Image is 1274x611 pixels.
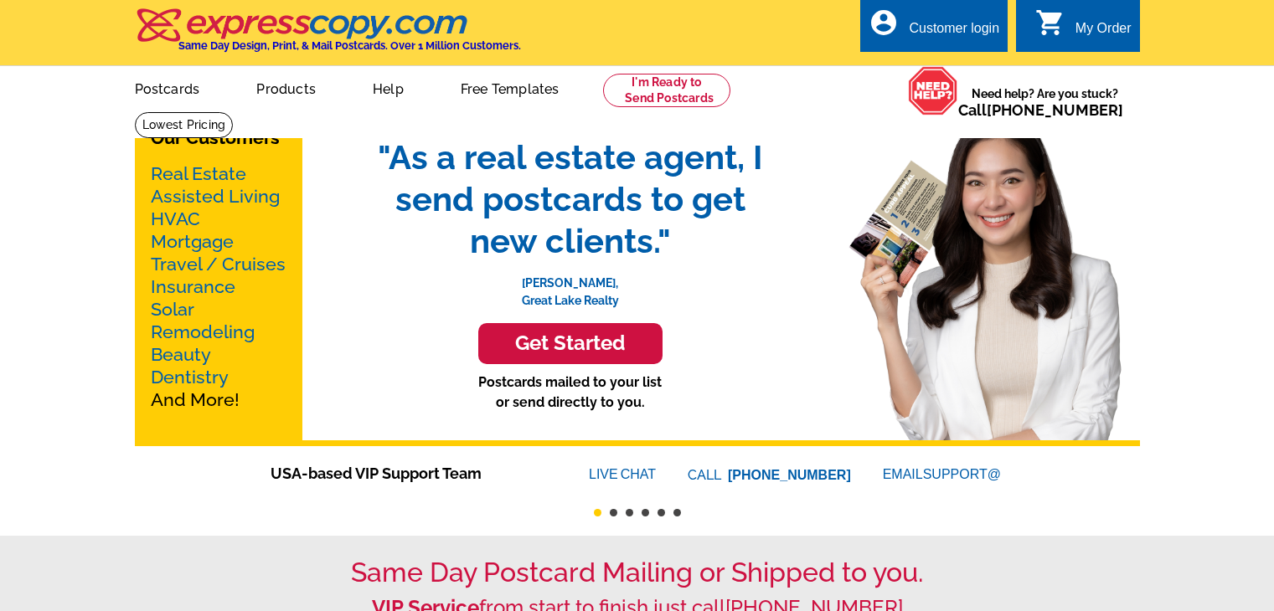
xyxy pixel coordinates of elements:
[728,468,851,482] a: [PHONE_NUMBER]
[230,68,343,107] a: Products
[151,208,200,229] a: HVAC
[589,467,656,481] a: LIVECHAT
[135,557,1140,588] h1: Same Day Postcard Mailing or Shipped to you.
[151,162,286,411] p: And More!
[1035,18,1132,39] a: shopping_cart My Order
[151,254,286,275] a: Travel / Cruises
[151,299,194,320] a: Solar
[594,509,601,516] button: 1 of 6
[1035,8,1065,38] i: shopping_cart
[688,465,724,485] font: CALL
[958,85,1132,119] span: Need help? Are you stuck?
[151,367,229,388] a: Dentistry
[610,509,617,516] button: 2 of 6
[869,8,899,38] i: account_circle
[958,101,1123,119] span: Call
[673,509,681,516] button: 6 of 6
[923,465,1003,485] font: SUPPORT@
[346,68,431,107] a: Help
[108,68,227,107] a: Postcards
[589,465,621,485] font: LIVE
[361,262,780,310] p: [PERSON_NAME], Great Lake Realty
[361,136,780,262] span: "As a real estate agent, I send postcards to get new clients."
[883,467,1003,481] a: EMAILSUPPORT@
[642,509,649,516] button: 4 of 6
[361,323,780,364] a: Get Started
[178,39,521,52] h4: Same Day Design, Print, & Mail Postcards. Over 1 Million Customers.
[499,331,642,356] h3: Get Started
[361,372,780,413] p: Postcards mailed to your list or send directly to you.
[626,509,633,516] button: 3 of 6
[151,231,234,252] a: Mortgage
[151,163,246,184] a: Real Estate
[908,66,958,116] img: help
[271,462,539,485] span: USA-based VIP Support Team
[151,276,235,297] a: Insurance
[1075,21,1132,44] div: My Order
[151,344,211,365] a: Beauty
[909,21,999,44] div: Customer login
[434,68,586,107] a: Free Templates
[987,101,1123,119] a: [PHONE_NUMBER]
[135,20,521,52] a: Same Day Design, Print, & Mail Postcards. Over 1 Million Customers.
[151,186,280,207] a: Assisted Living
[151,321,255,342] a: Remodeling
[658,509,665,516] button: 5 of 6
[869,18,999,39] a: account_circle Customer login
